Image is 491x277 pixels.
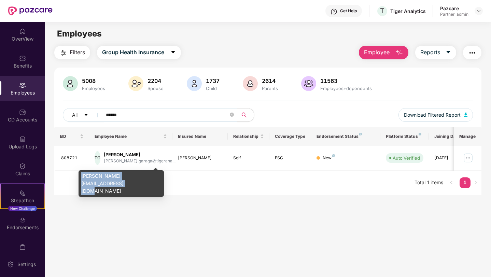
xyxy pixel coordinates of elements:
[359,46,408,59] button: Employee
[54,46,90,59] button: Filters
[230,113,234,117] span: close-circle
[72,111,78,119] span: All
[331,8,337,15] img: svg+xml;base64,PHN2ZyBpZD0iSGVscC0zMngzMiIgeG1sbnM9Imh0dHA6Ly93d3cudzMub3JnLzIwMDAvc3ZnIiB3aWR0aD...
[230,112,234,118] span: close-circle
[170,49,176,56] span: caret-down
[440,5,468,12] div: Pazcare
[395,49,403,57] img: svg+xml;base64,PHN2ZyB4bWxucz0iaHR0cDovL3d3dy53My5vcmcvMjAwMC9zdmciIHhtbG5zOnhsaW5rPSJodHRwOi8vd3...
[386,134,423,139] div: Platform Status
[19,136,26,143] img: svg+xml;base64,PHN2ZyBpZD0iVXBsb2FkX0xvZ3MiIGRhdGEtbmFtZT0iVXBsb2FkIExvZ3MiIHhtbG5zPSJodHRwOi8vd3...
[460,177,471,188] a: 1
[1,197,44,204] div: Stepathon
[434,155,465,161] div: [DATE]
[54,127,89,146] th: EID
[429,127,471,146] th: Joining Date
[57,29,102,39] span: Employees
[404,111,461,119] span: Download Filtered Report
[19,82,26,89] img: svg+xml;base64,PHN2ZyBpZD0iRW1wbG95ZWVzIiB4bWxucz0iaHR0cDovL3d3dy53My5vcmcvMjAwMC9zdmciIHdpZHRoPS...
[340,8,357,14] div: Get Help
[415,46,456,59] button: Reportscaret-down
[476,8,481,14] img: svg+xml;base64,PHN2ZyBpZD0iRHJvcGRvd24tMzJ4MzIiIHhtbG5zPSJodHRwOi8vd3d3LnczLm9yZy8yMDAwL3N2ZyIgd2...
[398,108,473,122] button: Download Filtered Report
[63,76,78,91] img: svg+xml;base64,PHN2ZyB4bWxucz0iaHR0cDovL3d3dy53My5vcmcvMjAwMC9zdmciIHhtbG5zOnhsaW5rPSJodHRwOi8vd3...
[146,77,165,84] div: 2204
[59,49,68,57] img: svg+xml;base64,PHN2ZyB4bWxucz0iaHR0cDovL3d3dy53My5vcmcvMjAwMC9zdmciIHdpZHRoPSIyNCIgaGVpZ2h0PSIyNC...
[7,261,14,268] img: svg+xml;base64,PHN2ZyBpZD0iU2V0dGluZy0yMHgyMCIgeG1sbnM9Imh0dHA6Ly93d3cudzMub3JnLzIwMDAvc3ZnIiB3aW...
[8,206,37,211] div: New Challenge
[454,127,481,146] th: Manage
[19,217,26,223] img: svg+xml;base64,PHN2ZyBpZD0iRW5kb3JzZW1lbnRzIiB4bWxucz0iaHR0cDovL3d3dy53My5vcmcvMjAwMC9zdmciIHdpZH...
[172,127,228,146] th: Insured Name
[79,170,164,197] div: [PERSON_NAME][EMAIL_ADDRESS][DOMAIN_NAME]
[237,108,254,122] button: search
[468,49,476,57] img: svg+xml;base64,PHN2ZyB4bWxucz0iaHR0cDovL3d3dy53My5vcmcvMjAwMC9zdmciIHdpZHRoPSIyNCIgaGVpZ2h0PSIyNC...
[19,244,26,250] img: svg+xml;base64,PHN2ZyBpZD0iTXlfT3JkZXJzIiBkYXRhLW5hbWU9Ik15IE9yZGVycyIgeG1sbnM9Imh0dHA6Ly93d3cudz...
[364,48,390,57] span: Employee
[317,134,375,139] div: Endorsement Status
[261,86,279,91] div: Parents
[104,151,176,158] div: [PERSON_NAME]
[8,6,53,15] img: New Pazcare Logo
[269,127,311,146] th: Coverage Type
[323,155,335,161] div: New
[380,7,384,15] span: T
[102,48,164,57] span: Group Health Insurance
[146,86,165,91] div: Spouse
[243,76,258,91] img: svg+xml;base64,PHN2ZyB4bWxucz0iaHR0cDovL3d3dy53My5vcmcvMjAwMC9zdmciIHhtbG5zOnhsaW5rPSJodHRwOi8vd3...
[61,155,84,161] div: 808721
[471,177,481,188] li: Next Page
[81,86,107,91] div: Employees
[261,77,279,84] div: 2614
[446,177,457,188] li: Previous Page
[19,109,26,116] img: svg+xml;base64,PHN2ZyBpZD0iQ0RfQWNjb3VudHMiIGRhdGEtbmFtZT0iQ0QgQWNjb3VudHMiIHhtbG5zPSJodHRwOi8vd3...
[319,77,373,84] div: 11563
[464,113,467,117] img: svg+xml;base64,PHN2ZyB4bWxucz0iaHR0cDovL3d3dy53My5vcmcvMjAwMC9zdmciIHhtbG5zOnhsaW5rPSJodHRwOi8vd3...
[128,76,143,91] img: svg+xml;base64,PHN2ZyB4bWxucz0iaHR0cDovL3d3dy53My5vcmcvMjAwMC9zdmciIHhtbG5zOnhsaW5rPSJodHRwOi8vd3...
[474,180,478,185] span: right
[390,8,426,14] div: Tiger Analytics
[332,154,335,157] img: svg+xml;base64,PHN2ZyB4bWxucz0iaHR0cDovL3d3dy53My5vcmcvMjAwMC9zdmciIHdpZHRoPSI4IiBoZWlnaHQ9IjgiIH...
[19,55,26,62] img: svg+xml;base64,PHN2ZyBpZD0iQmVuZWZpdHMiIHhtbG5zPSJodHRwOi8vd3d3LnczLm9yZy8yMDAwL3N2ZyIgd2lkdGg9Ij...
[60,134,79,139] span: EID
[19,190,26,196] img: svg+xml;base64,PHN2ZyB4bWxucz0iaHR0cDovL3d3dy53My5vcmcvMjAwMC9zdmciIHdpZHRoPSIyMSIgaGVpZ2h0PSIyMC...
[449,180,453,185] span: left
[415,177,443,188] li: Total 1 items
[95,151,100,165] div: TG
[19,28,26,35] img: svg+xml;base64,PHN2ZyBpZD0iSG9tZSIgeG1sbnM9Imh0dHA6Ly93d3cudzMub3JnLzIwMDAvc3ZnIiB3aWR0aD0iMjAiIG...
[440,12,468,17] div: Partner_admin
[419,133,421,135] img: svg+xml;base64,PHN2ZyB4bWxucz0iaHR0cDovL3d3dy53My5vcmcvMjAwMC9zdmciIHdpZHRoPSI4IiBoZWlnaHQ9IjgiIH...
[89,127,172,146] th: Employee Name
[178,155,223,161] div: [PERSON_NAME]
[233,134,259,139] span: Relationship
[319,86,373,91] div: Employees+dependents
[471,177,481,188] button: right
[446,49,451,56] span: caret-down
[70,48,85,57] span: Filters
[301,76,316,91] img: svg+xml;base64,PHN2ZyB4bWxucz0iaHR0cDovL3d3dy53My5vcmcvMjAwMC9zdmciIHhtbG5zOnhsaW5rPSJodHRwOi8vd3...
[233,155,264,161] div: Self
[187,76,202,91] img: svg+xml;base64,PHN2ZyB4bWxucz0iaHR0cDovL3d3dy53My5vcmcvMjAwMC9zdmciIHhtbG5zOnhsaW5rPSJodHRwOi8vd3...
[393,155,420,161] div: Auto Verified
[104,158,176,164] div: [PERSON_NAME].garaga@tigerana...
[19,163,26,170] img: svg+xml;base64,PHN2ZyBpZD0iQ2xhaW0iIHhtbG5zPSJodHRwOi8vd3d3LnczLm9yZy8yMDAwL3N2ZyIgd2lkdGg9IjIwIi...
[275,155,306,161] div: ESC
[15,261,38,268] div: Settings
[63,108,104,122] button: Allcaret-down
[420,48,440,57] span: Reports
[228,127,269,146] th: Relationship
[81,77,107,84] div: 5008
[97,46,181,59] button: Group Health Insurancecaret-down
[446,177,457,188] button: left
[95,134,162,139] span: Employee Name
[205,86,221,91] div: Child
[463,152,474,163] img: manageButton
[84,113,88,118] span: caret-down
[237,112,251,118] span: search
[205,77,221,84] div: 1737
[359,133,362,135] img: svg+xml;base64,PHN2ZyB4bWxucz0iaHR0cDovL3d3dy53My5vcmcvMjAwMC9zdmciIHdpZHRoPSI4IiBoZWlnaHQ9IjgiIH...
